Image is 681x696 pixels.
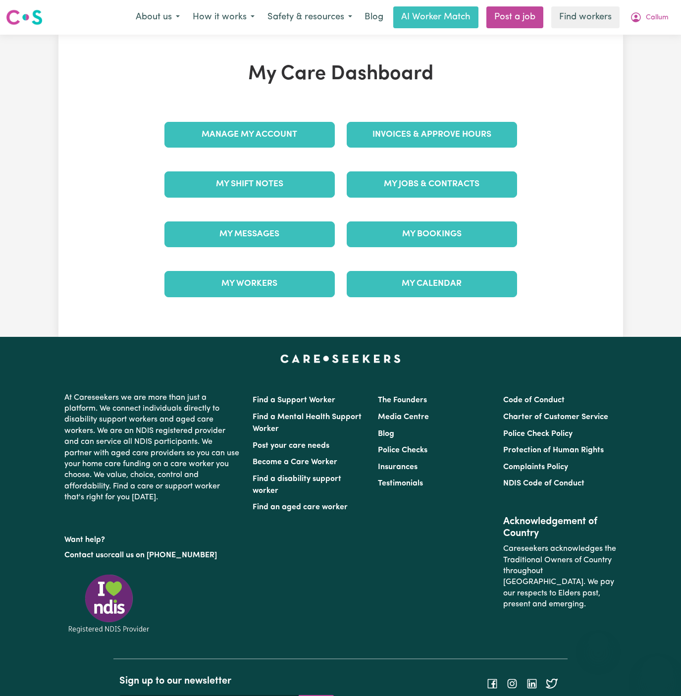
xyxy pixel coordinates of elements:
a: AI Worker Match [393,6,478,28]
button: My Account [624,7,675,28]
a: The Founders [378,396,427,404]
h1: My Care Dashboard [158,62,523,86]
span: Callum [646,12,669,23]
iframe: Close message [588,633,608,652]
a: NDIS Code of Conduct [503,480,584,487]
button: About us [129,7,186,28]
h2: Sign up to our newsletter [119,675,334,687]
a: Complaints Policy [503,463,568,471]
a: Insurances [378,463,418,471]
h2: Acknowledgement of Country [503,516,617,539]
p: Want help? [64,531,241,545]
a: Follow Careseekers on LinkedIn [526,680,538,688]
p: or [64,546,241,565]
a: Post your care needs [253,442,329,450]
button: How it works [186,7,261,28]
img: Registered NDIS provider [64,573,154,635]
a: Become a Care Worker [253,458,337,466]
a: Protection of Human Rights [503,446,604,454]
a: Find a disability support worker [253,475,341,495]
a: My Bookings [347,221,517,247]
a: Follow Careseekers on Instagram [506,680,518,688]
a: Find a Mental Health Support Worker [253,413,362,433]
a: Find an aged care worker [253,503,348,511]
a: My Messages [164,221,335,247]
a: Manage My Account [164,122,335,148]
button: Safety & resources [261,7,359,28]
a: Police Checks [378,446,427,454]
a: Follow Careseekers on Twitter [546,680,558,688]
a: call us on [PHONE_NUMBER] [111,551,217,559]
p: At Careseekers we are more than just a platform. We connect individuals directly to disability su... [64,388,241,507]
a: My Jobs & Contracts [347,171,517,197]
a: Police Check Policy [503,430,573,438]
a: Invoices & Approve Hours [347,122,517,148]
a: Blog [378,430,394,438]
a: Careseekers home page [280,355,401,363]
a: My Shift Notes [164,171,335,197]
a: Charter of Customer Service [503,413,608,421]
a: Media Centre [378,413,429,421]
a: Contact us [64,551,104,559]
a: Find a Support Worker [253,396,335,404]
a: My Calendar [347,271,517,297]
a: Follow Careseekers on Facebook [486,680,498,688]
p: Careseekers acknowledges the Traditional Owners of Country throughout [GEOGRAPHIC_DATA]. We pay o... [503,539,617,614]
img: Careseekers logo [6,8,43,26]
a: My Workers [164,271,335,297]
a: Careseekers logo [6,6,43,29]
a: Post a job [486,6,543,28]
a: Code of Conduct [503,396,565,404]
a: Blog [359,6,389,28]
a: Testimonials [378,480,423,487]
iframe: Button to launch messaging window [641,656,673,688]
a: Find workers [551,6,620,28]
